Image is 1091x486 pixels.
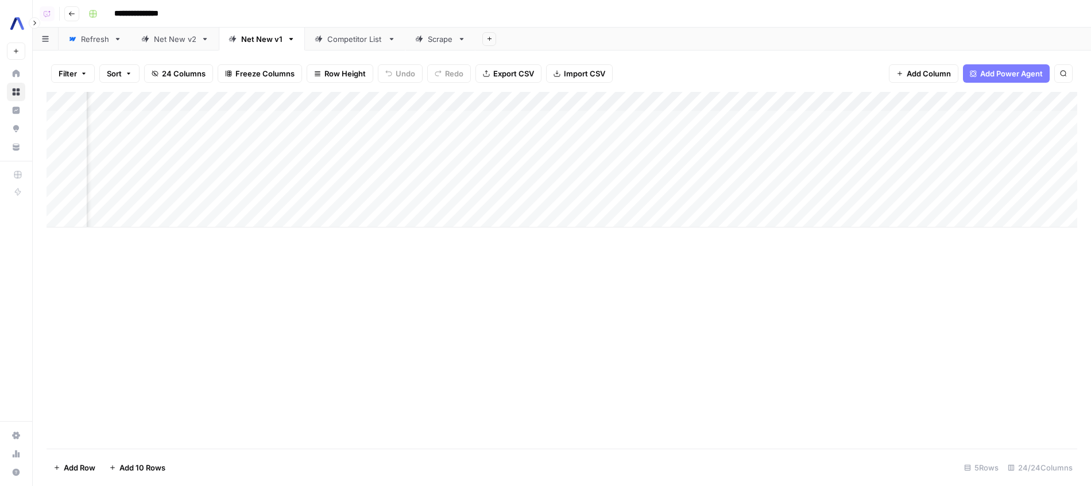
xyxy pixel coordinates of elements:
[493,68,534,79] span: Export CSV
[7,138,25,156] a: Your Data
[59,28,131,51] a: Refresh
[102,458,172,477] button: Add 10 Rows
[428,33,453,45] div: Scrape
[241,33,283,45] div: Net New v1
[546,64,613,83] button: Import CSV
[889,64,958,83] button: Add Column
[980,68,1043,79] span: Add Power Agent
[7,64,25,83] a: Home
[475,64,541,83] button: Export CSV
[327,33,383,45] div: Competitor List
[107,68,122,79] span: Sort
[960,458,1003,477] div: 5 Rows
[963,64,1050,83] button: Add Power Agent
[144,64,213,83] button: 24 Columns
[7,83,25,101] a: Browse
[131,28,219,51] a: Net New v2
[218,64,302,83] button: Freeze Columns
[7,463,25,481] button: Help + Support
[305,28,405,51] a: Competitor List
[324,68,366,79] span: Row Height
[235,68,295,79] span: Freeze Columns
[59,68,77,79] span: Filter
[307,64,373,83] button: Row Height
[162,68,206,79] span: 24 Columns
[47,458,102,477] button: Add Row
[7,13,28,34] img: AssemblyAI Logo
[907,68,951,79] span: Add Column
[405,28,475,51] a: Scrape
[219,28,305,51] a: Net New v1
[119,462,165,473] span: Add 10 Rows
[7,9,25,38] button: Workspace: AssemblyAI
[564,68,605,79] span: Import CSV
[154,33,196,45] div: Net New v2
[7,445,25,463] a: Usage
[81,33,109,45] div: Refresh
[1003,458,1077,477] div: 24/24 Columns
[51,64,95,83] button: Filter
[445,68,463,79] span: Redo
[427,64,471,83] button: Redo
[99,64,140,83] button: Sort
[7,101,25,119] a: Insights
[378,64,423,83] button: Undo
[7,426,25,445] a: Settings
[64,462,95,473] span: Add Row
[396,68,415,79] span: Undo
[7,119,25,138] a: Opportunities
